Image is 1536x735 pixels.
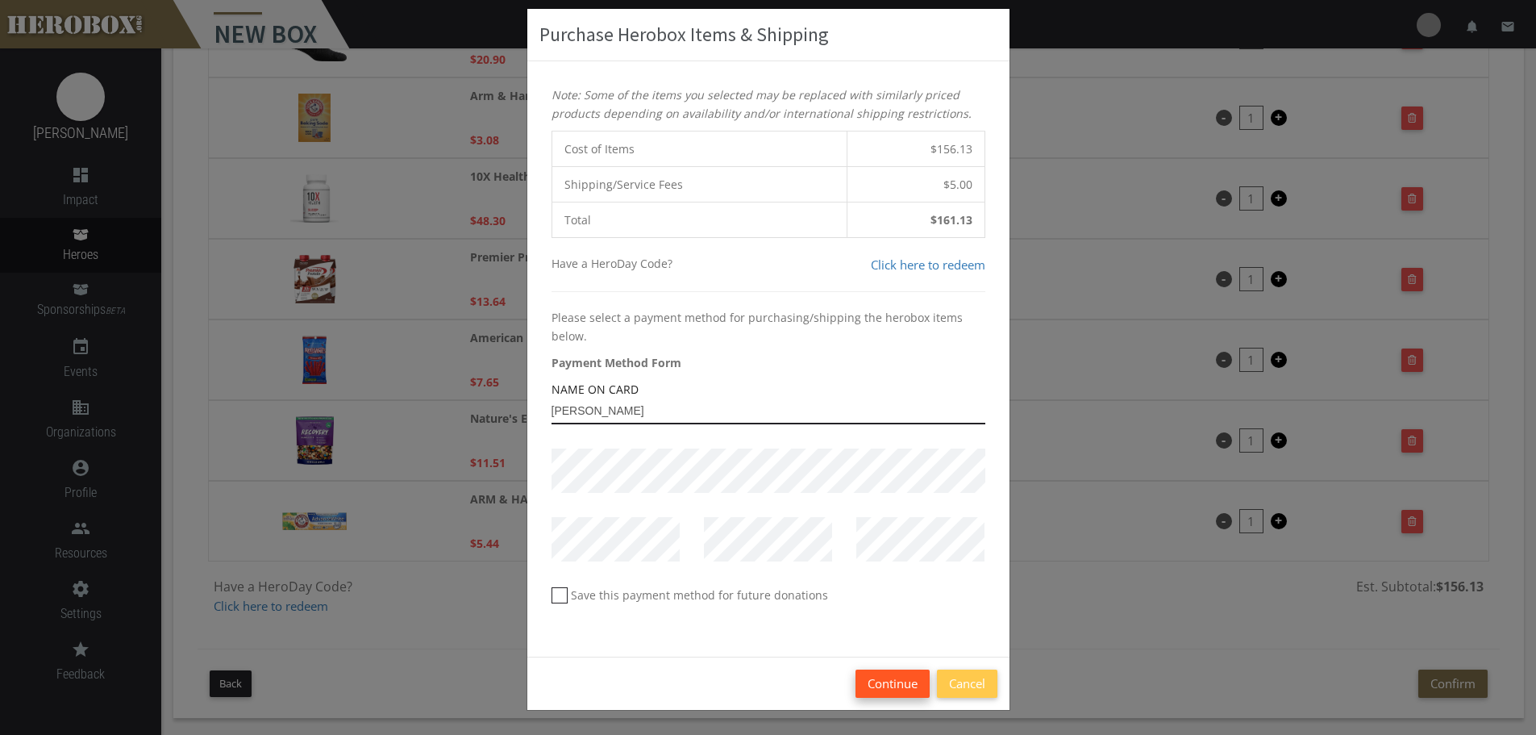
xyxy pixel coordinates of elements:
[930,212,972,228] b: $161.13
[552,254,672,275] p: Have a HeroDay Code?
[552,132,847,167] td: Cost of Items
[847,167,984,203] td: $5.00
[552,353,985,372] p: Payment Method Form
[552,86,985,123] p: Note: Some of the items you selected may be replaced with similarly priced products depending on ...
[552,308,985,345] p: Please select a payment method for purchasing/shipping the herobox items below.
[855,670,930,698] button: Continue
[539,21,997,48] h3: Purchase Herobox Items & Shipping
[552,167,847,203] td: Shipping/Service Fees
[552,203,847,238] td: Total
[871,255,985,275] button: Click here to redeem
[847,132,984,167] td: $156.13
[552,380,639,399] label: Name on Card
[552,586,828,604] label: Save this payment method for future donations
[937,670,997,698] button: Cancel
